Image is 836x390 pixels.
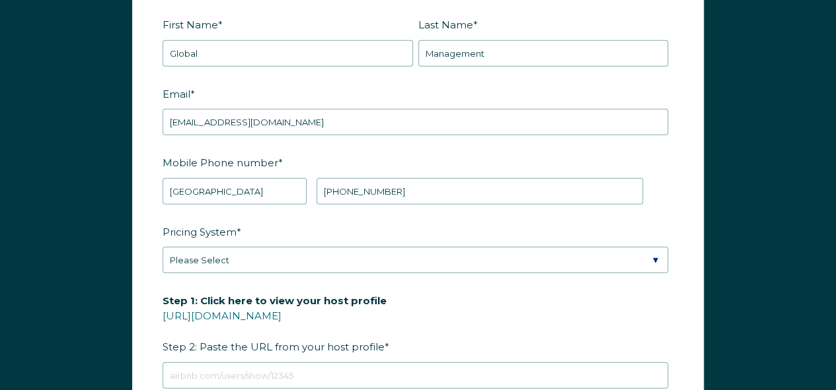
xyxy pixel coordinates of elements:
[418,15,473,35] span: Last Name
[163,362,668,389] input: airbnb.com/users/show/12345
[163,152,278,173] span: Mobile Phone number
[163,309,282,322] a: [URL][DOMAIN_NAME]
[163,84,190,104] span: Email
[163,290,387,357] span: Step 2: Paste the URL from your host profile
[163,15,218,35] span: First Name
[163,290,387,311] span: Step 1: Click here to view your host profile
[163,222,237,242] span: Pricing System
